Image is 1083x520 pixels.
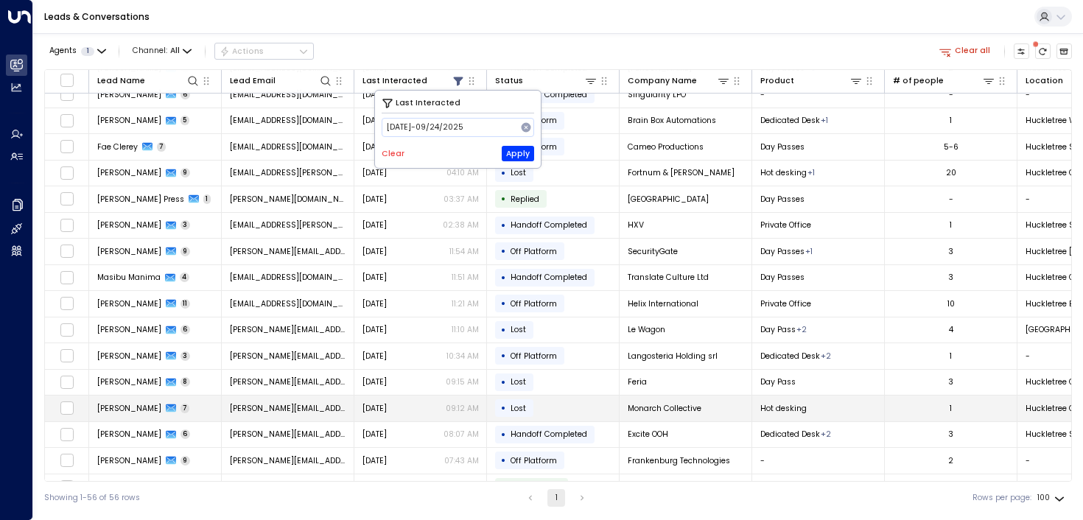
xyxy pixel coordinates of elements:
span: Toggle select row [60,166,74,180]
p: 07:43 AM [444,455,479,466]
span: Fortnum & Mason [628,167,735,178]
span: Handoff Completed [511,219,587,231]
span: slawomir@securitygate.io [230,246,346,257]
span: Sep 22, 2025 [362,455,387,466]
span: Toggle select row [60,427,74,441]
span: 7 [180,404,190,413]
p: 11:21 AM [452,298,479,309]
div: • [501,294,506,313]
div: Status [495,74,598,88]
a: Leads & Conversations [44,10,150,23]
span: Toggle select row [60,479,74,493]
span: 1 [81,47,94,56]
div: 4 [949,324,953,335]
div: • [501,164,506,183]
span: Salwa Bakhsh [97,115,161,126]
button: Archived Leads [1056,43,1073,60]
span: Langosteria Holding srl [628,351,718,362]
span: Dedicated Desk [760,115,820,126]
div: Product [760,74,863,88]
span: Day Passes [760,194,805,205]
span: Katharine Curran [97,403,161,414]
span: Singularity LPO [628,89,686,100]
div: Last Interacted [362,74,466,88]
span: Sep 22, 2025 [362,429,387,440]
td: - [620,474,752,500]
div: Lead Name [97,74,145,88]
span: Brain Box Automations [628,115,716,126]
div: Hot desking,Private Office [821,429,831,440]
span: katharine@monarchcoll.com [230,403,346,414]
div: 1 [950,115,952,126]
span: Day Pass [760,376,796,387]
span: salwa.bakhsh@brainboxautomations.com [230,115,346,126]
button: Customize [1014,43,1030,60]
div: 10 [947,298,955,309]
span: Yesterday [362,141,387,152]
div: 1 [950,351,952,362]
nav: pagination navigation [521,489,592,507]
p: 11:51 AM [452,272,479,283]
span: Private Office [760,298,811,309]
span: mrjameslrobertson@gmail.com [230,298,346,309]
div: • [501,425,506,444]
span: 9 [180,456,191,465]
span: fiona.agnew@lewagon.org [230,324,346,335]
span: Cameo Productions [628,141,704,152]
span: 9 [180,247,191,256]
span: Lost [511,376,526,387]
div: • [501,320,506,340]
p: 09:12 AM [446,403,479,414]
span: Alonso Bustamante [97,376,161,387]
span: daniel.hallett@frankenburg.tech [230,455,346,466]
span: Yesterday [362,194,387,205]
div: - [949,194,953,205]
span: 4 [180,273,190,282]
div: • [501,189,506,208]
div: - [949,89,953,100]
span: Daniel Hallett [97,455,161,466]
span: Yesterday [362,89,387,100]
div: Lead Email [230,74,333,88]
span: 6 [180,90,191,99]
span: 6 [180,325,191,334]
span: 3 [180,351,191,361]
span: Sep 22, 2025 [362,351,387,362]
div: Hot desking,Private Office [821,351,831,362]
span: Toggle select row [60,192,74,206]
span: sami@exciteooh.com [230,429,346,440]
span: Yesterday [362,219,387,231]
div: Status [495,74,523,88]
button: [DATE]-09/24/2025 [382,118,534,137]
span: Lost [511,167,526,178]
span: Jaden Cramer [97,89,161,100]
div: 3 [948,376,953,387]
span: Le Wagon [628,324,665,335]
button: Apply [502,146,534,161]
p: 11:10 AM [452,324,479,335]
div: • [501,451,506,470]
span: There are new threads available. Refresh the grid to view the latest updates. [1035,43,1051,60]
div: Meeting Rooms,Private Office [796,324,807,335]
button: Actions [214,43,314,60]
span: Toggle select row [60,454,74,468]
span: 9 [180,168,191,178]
label: Rows per page: [972,492,1031,504]
div: • [501,268,506,287]
span: Monarch Collective [628,403,701,414]
span: Toggle select row [60,323,74,337]
span: Toggle select row [60,218,74,232]
span: Sami Ryan-Fenton [97,429,161,440]
span: erik.culzoni@langosteria.com [230,351,346,362]
span: Slawek Omylski [97,246,161,257]
span: Handoff Completed [511,429,587,440]
div: • [501,477,506,496]
span: Sep 22, 2025 [362,246,387,257]
span: Day Passes [760,141,805,152]
span: Off Platform [511,455,557,466]
span: Toggle select row [60,270,74,284]
button: Agents1 [44,43,110,59]
td: - [752,448,885,474]
div: Hot desking [821,115,828,126]
div: • [501,346,506,365]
